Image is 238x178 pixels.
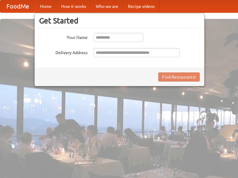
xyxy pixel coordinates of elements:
[56,0,91,12] a: How it works
[158,72,200,82] button: Find Restaurants!
[123,0,159,12] a: Recipe videos
[39,33,88,40] label: Your Name
[35,0,56,12] a: Home
[39,48,88,56] label: Delivery Address
[91,0,123,12] a: Who we are
[39,16,200,25] h3: Get Started
[0,0,35,12] a: FoodMe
